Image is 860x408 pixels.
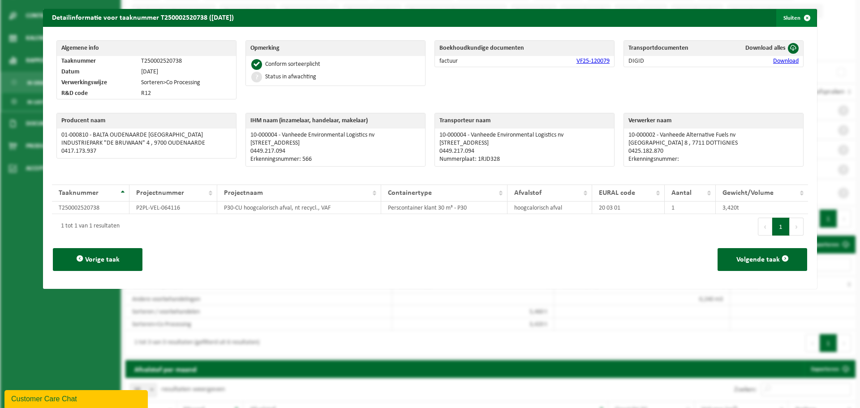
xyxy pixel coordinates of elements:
[439,132,610,139] p: 10-000004 - Vanheede Environmental Logistics nv
[136,189,184,197] span: Projectnummer
[671,189,692,197] span: Aantal
[388,189,432,197] span: Containertype
[718,248,807,271] button: Volgende taak
[772,218,790,236] button: 1
[57,67,137,77] td: Datum
[137,67,236,77] td: [DATE]
[43,9,243,26] h2: Detailinformatie voor taaknummer T250002520738 ([DATE])
[624,56,718,67] td: DIGID
[773,58,799,64] a: Download
[137,56,236,67] td: T250002520738
[61,132,232,139] p: 01-000810 - BALTA OUDENAARDE [GEOGRAPHIC_DATA]
[224,189,263,197] span: Projectnaam
[137,88,236,99] td: R12
[137,77,236,88] td: Sorteren>Co Processing
[665,202,716,214] td: 1
[716,202,808,214] td: 3,420t
[628,148,799,155] p: 0425.182.870
[758,218,772,236] button: Previous
[59,189,99,197] span: Taaknummer
[435,113,614,129] th: Transporteur naam
[576,58,610,64] a: VF25-120079
[624,41,718,56] th: Transportdocumenten
[53,248,142,271] button: Vorige taak
[435,41,614,56] th: Boekhoudkundige documenten
[250,148,421,155] p: 0449.217.094
[129,202,217,214] td: P2PL-VEL-064116
[56,219,120,235] div: 1 tot 1 van 1 resultaten
[246,113,425,129] th: IHM naam (inzamelaar, handelaar, makelaar)
[381,202,507,214] td: Perscontainer klant 30 m³ - P30
[57,41,236,56] th: Algemene info
[52,202,129,214] td: T250002520738
[736,256,780,263] span: Volgende taak
[624,113,803,129] th: Verwerker naam
[246,41,425,56] th: Opmerking
[435,56,505,67] td: factuur
[745,45,786,52] span: Download alles
[4,388,150,408] iframe: chat widget
[628,132,799,139] p: 10-000002 - Vanheede Alternative Fuels nv
[439,156,610,163] p: Nummerplaat: 1RJD328
[439,140,610,147] p: [STREET_ADDRESS]
[61,140,232,147] p: INDUSTRIEPARK "DE BRUWAAN" 4 , 9700 OUDENAARDE
[790,218,804,236] button: Next
[592,202,665,214] td: 20 03 01
[250,156,421,163] p: Erkenningsnummer: 566
[776,9,816,27] button: Sluiten
[722,189,774,197] span: Gewicht/Volume
[599,189,635,197] span: EURAL code
[250,132,421,139] p: 10-000004 - Vanheede Environmental Logistics nv
[514,189,542,197] span: Afvalstof
[628,156,799,163] p: Erkenningsnummer:
[265,74,316,80] div: Status in afwachting
[57,77,137,88] td: Verwerkingswijze
[61,148,232,155] p: 0417.173.937
[217,202,382,214] td: P30-CU hoogcalorisch afval, nt recycl., VAF
[439,148,610,155] p: 0449.217.094
[628,140,799,147] p: [GEOGRAPHIC_DATA] 8 , 7711 DOTTIGNIES
[57,113,236,129] th: Producent naam
[57,56,137,67] td: Taaknummer
[265,61,320,68] div: Conform sorteerplicht
[507,202,592,214] td: hoogcalorisch afval
[250,140,421,147] p: [STREET_ADDRESS]
[85,256,120,263] span: Vorige taak
[57,88,137,99] td: R&D code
